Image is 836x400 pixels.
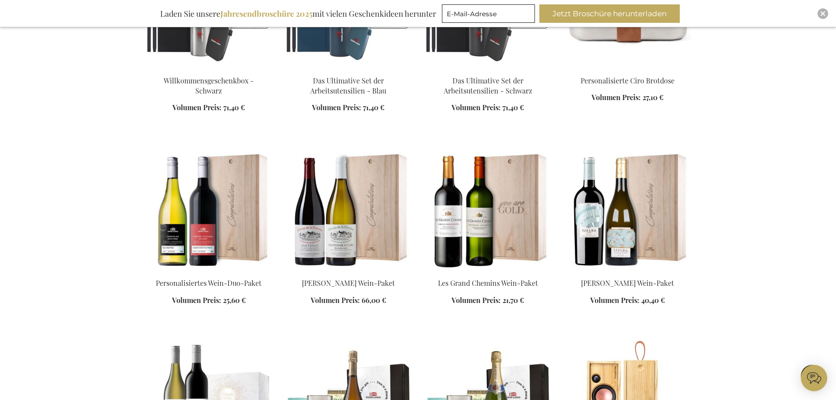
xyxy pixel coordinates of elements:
[425,148,551,271] img: Les Grand Chemins Wein-Paket
[641,295,665,305] span: 40,40 €
[146,65,272,73] a: Welcome Aboard Gift Box - Black
[801,365,827,391] iframe: belco-activator-frame
[565,267,690,276] a: Vina Ijalba Wein-Paket
[311,295,386,306] a: Volumen Preis: 66,00 €
[502,103,524,112] span: 71,40 €
[146,267,272,276] a: Personalisiertes Wein-Duo-Paket
[156,4,440,23] div: Laden Sie unsere mit vielen Geschenkideen herunter
[438,278,538,288] a: Les Grand Chemins Wein-Paket
[502,295,524,305] span: 21,70 €
[223,295,246,305] span: 25,60 €
[172,103,222,112] span: Volumen Preis:
[452,295,524,306] a: Volumen Preis: 21,70 €
[818,8,828,19] div: Close
[539,4,680,23] button: Jetzt Broschüre herunterladen
[220,8,312,19] b: Jahresendbroschüre 2025
[311,295,360,305] span: Volumen Preis:
[452,103,524,113] a: Volumen Preis: 71,40 €
[590,295,639,305] span: Volumen Preis:
[146,148,272,271] img: Personalisiertes Wein-Duo-Paket
[286,65,411,73] a: The Ultimate Work Essentials Set - Blue
[592,93,664,103] a: Volumen Preis: 27,10 €
[442,4,535,23] input: E-Mail-Adresse
[310,76,386,95] a: Das Ultimative Set der Arbeitsutensilien - Blau
[425,267,551,276] a: Les Grand Chemins Wein-Paket
[156,278,262,288] a: Personalisiertes Wein-Duo-Paket
[592,93,641,102] span: Volumen Preis:
[820,11,825,16] img: Close
[312,103,384,113] a: Volumen Preis: 71,40 €
[565,65,690,73] a: Personalised Ciro RCS Lunch Box
[442,4,538,25] form: marketing offers and promotions
[444,76,532,95] a: Das Ultimative Set der Arbeitsutensilien - Schwarz
[223,103,245,112] span: 71,40 €
[581,76,675,85] a: Personalisierte Ciro Brotdose
[172,103,245,113] a: Volumen Preis: 71,40 €
[590,295,665,306] a: Volumen Preis: 40,40 €
[581,278,674,288] a: [PERSON_NAME] Wein-Paket
[425,65,551,73] a: The Ultimate Work Essentials Set - Black
[452,103,501,112] span: Volumen Preis:
[286,148,411,271] img: Yves Girardin Santenay Wein-Paket
[362,295,386,305] span: 66,00 €
[312,103,361,112] span: Volumen Preis:
[565,148,690,271] img: Vina Ijalba Wein-Paket
[172,295,221,305] span: Volumen Preis:
[302,278,395,288] a: [PERSON_NAME] Wein-Paket
[172,295,246,306] a: Volumen Preis: 25,60 €
[452,295,501,305] span: Volumen Preis:
[363,103,384,112] span: 71,40 €
[164,76,254,95] a: Willkommensgeschenkbox - Schwarz
[286,267,411,276] a: Yves Girardin Santenay Wein-Paket
[642,93,664,102] span: 27,10 €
